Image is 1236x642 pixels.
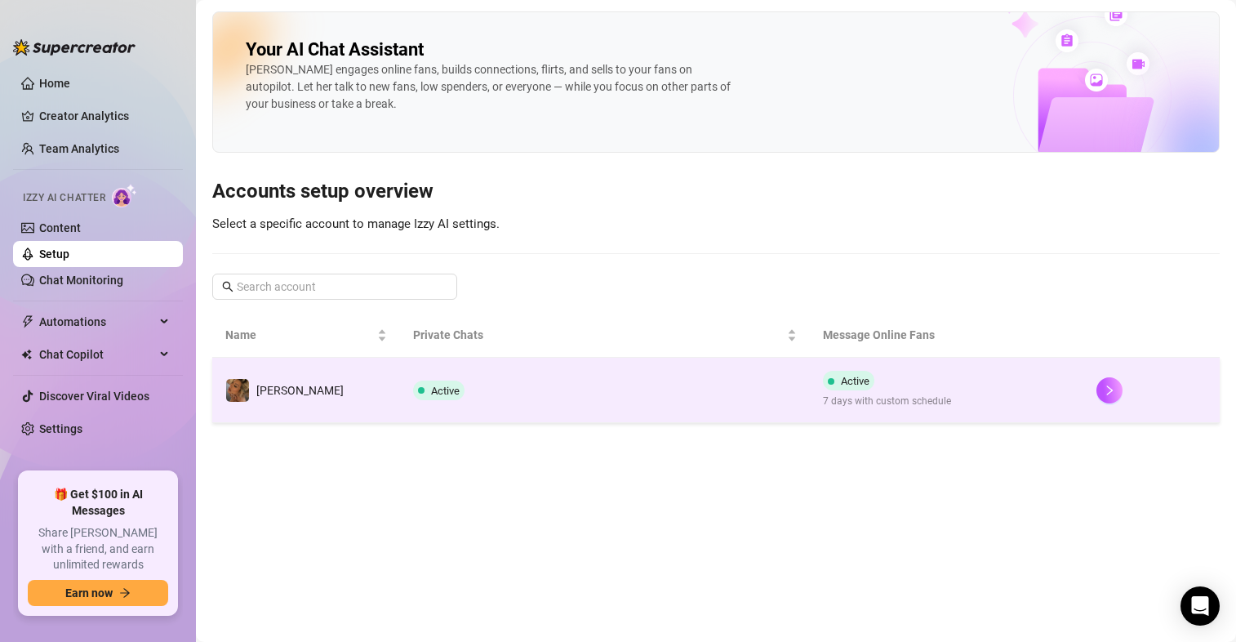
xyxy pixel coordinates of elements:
[256,384,344,397] span: [PERSON_NAME]
[13,39,136,56] img: logo-BBDzfeDw.svg
[23,190,105,206] span: Izzy AI Chatter
[212,313,400,358] th: Name
[212,179,1220,205] h3: Accounts setup overview
[810,313,1083,358] th: Message Online Fans
[237,278,434,296] input: Search account
[226,379,249,402] img: Melanie
[28,525,168,573] span: Share [PERSON_NAME] with a friend, and earn unlimited rewards
[246,38,424,61] h2: Your AI Chat Assistant
[1180,586,1220,626] div: Open Intercom Messenger
[39,77,70,90] a: Home
[39,247,69,261] a: Setup
[65,586,113,600] span: Earn now
[246,61,736,113] div: [PERSON_NAME] engages online fans, builds connections, flirts, and sells to your fans on autopilo...
[400,313,810,358] th: Private Chats
[841,375,869,387] span: Active
[119,587,131,599] span: arrow-right
[39,142,119,155] a: Team Analytics
[21,349,32,360] img: Chat Copilot
[823,394,951,409] span: 7 days with custom schedule
[39,390,149,403] a: Discover Viral Videos
[39,341,155,368] span: Chat Copilot
[222,281,233,292] span: search
[212,216,500,231] span: Select a specific account to manage Izzy AI settings.
[39,309,155,335] span: Automations
[28,487,168,519] span: 🎁 Get $100 in AI Messages
[21,315,34,328] span: thunderbolt
[1096,377,1123,403] button: right
[431,385,460,397] span: Active
[225,326,374,344] span: Name
[39,274,123,287] a: Chat Monitoring
[112,184,137,207] img: AI Chatter
[28,580,168,606] button: Earn nowarrow-right
[413,326,784,344] span: Private Chats
[39,103,170,129] a: Creator Analytics
[1104,385,1115,396] span: right
[39,221,81,234] a: Content
[39,422,82,435] a: Settings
